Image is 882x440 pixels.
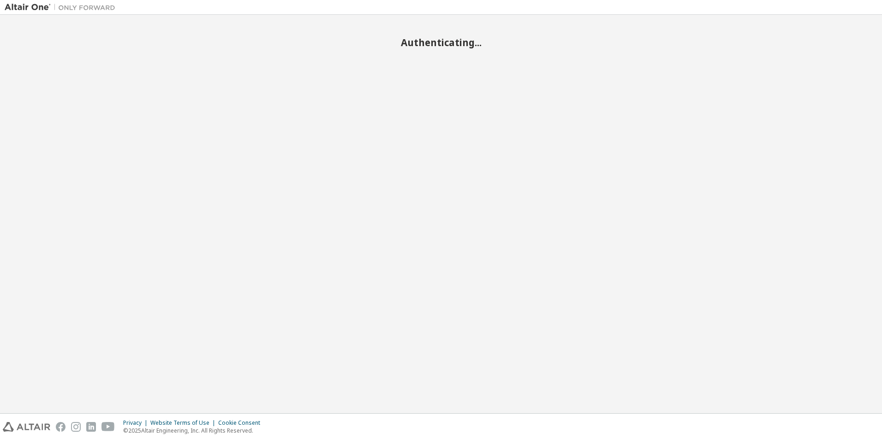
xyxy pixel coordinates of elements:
[5,36,877,48] h2: Authenticating...
[71,422,81,432] img: instagram.svg
[3,422,50,432] img: altair_logo.svg
[101,422,115,432] img: youtube.svg
[56,422,66,432] img: facebook.svg
[5,3,120,12] img: Altair One
[218,419,266,427] div: Cookie Consent
[123,427,266,434] p: © 2025 Altair Engineering, Inc. All Rights Reserved.
[123,419,150,427] div: Privacy
[86,422,96,432] img: linkedin.svg
[150,419,218,427] div: Website Terms of Use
